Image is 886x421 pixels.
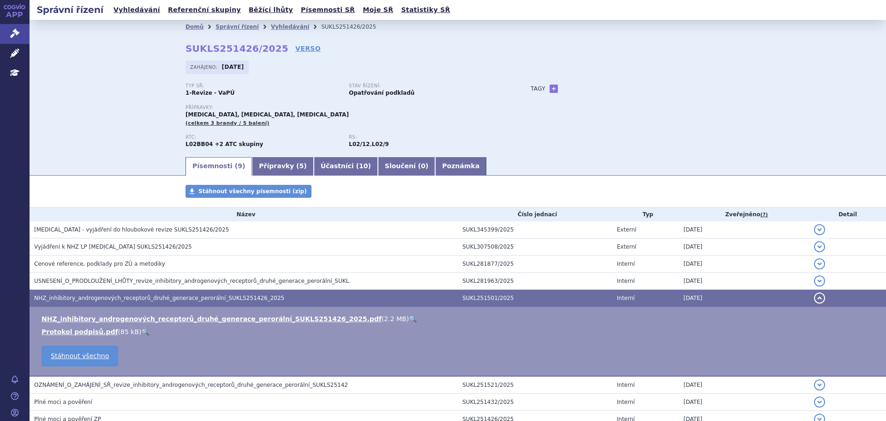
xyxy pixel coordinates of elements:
[814,379,825,390] button: detail
[349,141,370,147] strong: inhibitory androgenových receptorů druhé generace, perorální podání
[190,63,219,71] span: Zahájeno:
[814,241,825,252] button: detail
[271,24,309,30] a: Vyhledávání
[617,261,635,267] span: Interní
[617,244,636,250] span: Externí
[349,90,414,96] strong: Opatřování podkladů
[372,141,389,147] strong: enzalutamid
[295,44,321,53] a: VERSO
[458,273,612,290] td: SUKL281963/2025
[814,275,825,287] button: detail
[42,315,382,323] a: NHZ_inhibitory_androgenových_receptorů_druhé_generace_perorální_SUKLS251426_2025.pdf
[186,134,340,140] p: ATC:
[550,85,558,93] a: +
[186,24,204,30] a: Domů
[111,4,163,16] a: Vyhledávání
[252,157,313,176] a: Přípravky (5)
[360,4,396,16] a: Moje SŘ
[398,4,453,16] a: Statistiky SŘ
[141,328,149,336] a: 🔍
[34,295,284,301] span: NHZ_inhibitory_androgenových_receptorů_druhé_generace_perorální_SUKLS251426_2025
[120,328,139,336] span: 85 kB
[321,20,388,34] li: SUKLS251426/2025
[186,90,234,96] strong: 1-Revize - VaPÚ
[814,397,825,408] button: detail
[458,256,612,273] td: SUKL281877/2025
[809,207,886,221] th: Detail
[238,162,242,170] span: 9
[679,221,809,238] td: [DATE]
[458,221,612,238] td: SUKL345399/2025
[186,185,311,198] a: Stáhnout všechny písemnosti (zip)
[298,4,358,16] a: Písemnosti SŘ
[814,224,825,235] button: detail
[617,278,635,284] span: Interní
[186,105,512,110] p: Přípravky:
[34,261,165,267] span: Cenové reference, podklady pro ZÚ a metodiky
[299,162,304,170] span: 5
[30,3,111,16] h2: Správní řízení
[409,315,417,323] a: 🔍
[349,134,512,148] div: ,
[421,162,425,170] span: 0
[814,258,825,269] button: detail
[34,278,349,284] span: USNESENÍ_O_PRODLOUŽENÍ_LHŮTY_revize_inhibitory_androgenových_receptorů_druhé_generace_perorální_SUKL
[458,290,612,307] td: SUKL251501/2025
[617,226,636,233] span: Externí
[679,394,809,411] td: [DATE]
[215,141,263,147] strong: +2 ATC skupiny
[222,64,244,70] strong: [DATE]
[617,295,635,301] span: Interní
[679,238,809,256] td: [DATE]
[349,134,503,140] p: RS:
[617,382,635,388] span: Interní
[186,83,340,89] p: Typ SŘ:
[814,293,825,304] button: detail
[165,4,244,16] a: Referenční skupiny
[458,376,612,394] td: SUKL251521/2025
[760,212,768,218] abbr: (?)
[617,399,635,405] span: Interní
[679,290,809,307] td: [DATE]
[42,314,877,323] li: ( )
[384,315,406,323] span: 2.2 MB
[349,83,503,89] p: Stav řízení:
[42,327,877,336] li: ( )
[679,376,809,394] td: [DATE]
[435,157,486,176] a: Poznámka
[34,244,192,250] span: Vyjádřeni k NHZ LP ERLEADA SUKLS251426/2025
[186,43,288,54] strong: SUKLS251426/2025
[34,226,229,233] span: Xtandi - vyjádření do hloubokové revize SUKLS251426/2025
[216,24,259,30] a: Správní řízení
[42,346,118,366] a: Stáhnout všechno
[246,4,296,16] a: Běžící lhůty
[30,207,458,221] th: Název
[34,399,92,405] span: Plné moci a pověření
[679,273,809,290] td: [DATE]
[314,157,378,176] a: Účastníci (10)
[359,162,368,170] span: 10
[679,256,809,273] td: [DATE]
[531,83,545,94] h3: Tagy
[186,157,252,176] a: Písemnosti (9)
[458,238,612,256] td: SUKL307508/2025
[34,382,348,388] span: OZNÁMENÍ_O_ZAHÁJENÍ_SŘ_revize_inhibitory_androgenových_receptorů_druhé_generace_perorální_SUKLS25142
[612,207,679,221] th: Typ
[186,141,213,147] strong: ENZALUTAMID
[186,120,269,126] span: (celkem 3 brandy / 5 balení)
[458,207,612,221] th: Číslo jednací
[458,394,612,411] td: SUKL251432/2025
[42,328,118,336] a: Protokol podpisů.pdf
[186,111,349,118] span: [MEDICAL_DATA], [MEDICAL_DATA], [MEDICAL_DATA]
[198,188,307,195] span: Stáhnout všechny písemnosti (zip)
[378,157,435,176] a: Sloučení (0)
[679,207,809,221] th: Zveřejněno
